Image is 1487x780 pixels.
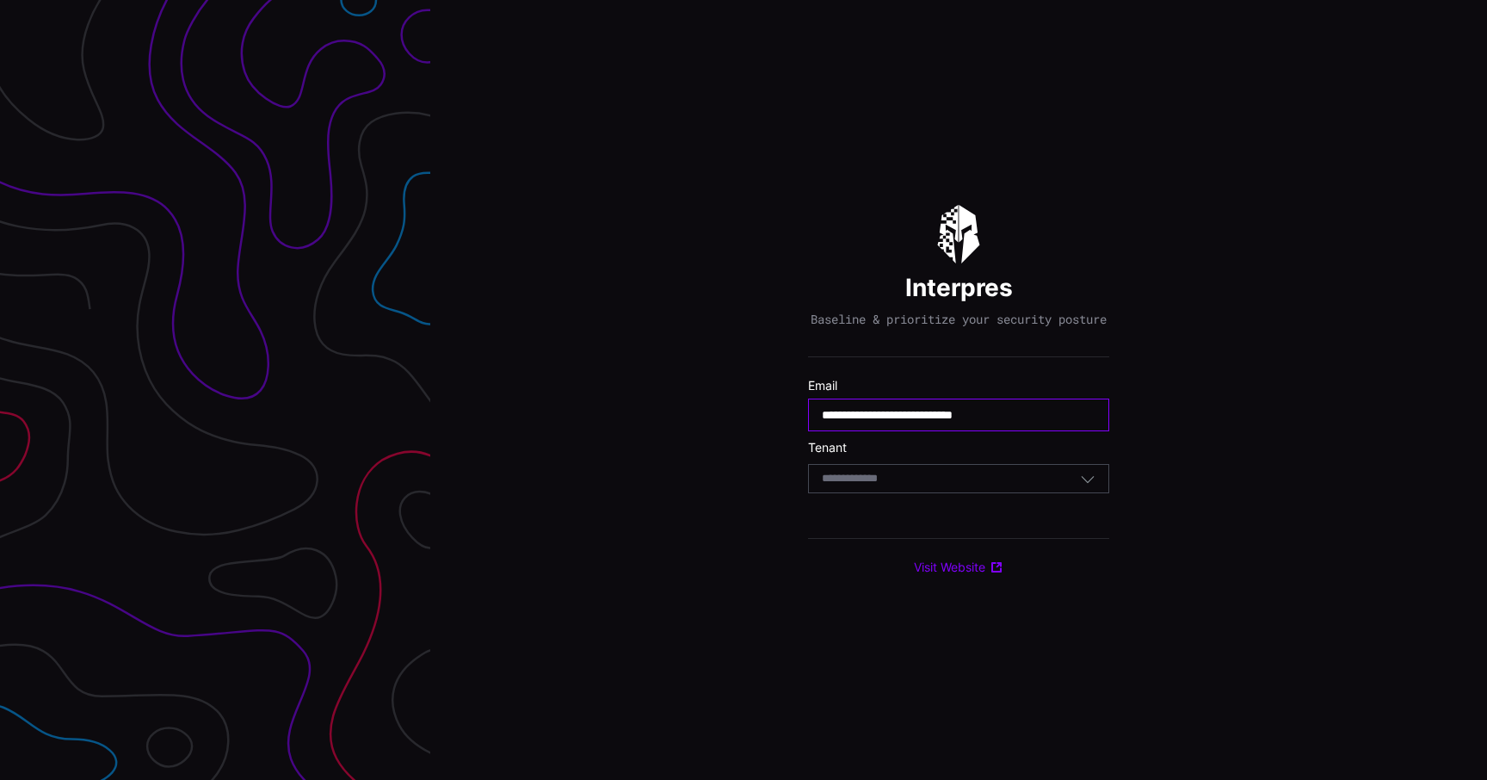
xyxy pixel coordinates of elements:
[808,440,1109,455] label: Tenant
[1080,471,1095,486] button: Toggle options menu
[905,272,1013,303] h1: Interpres
[914,560,1003,575] a: Visit Website
[811,312,1107,327] p: Baseline & prioritize your security posture
[808,378,1109,393] label: Email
